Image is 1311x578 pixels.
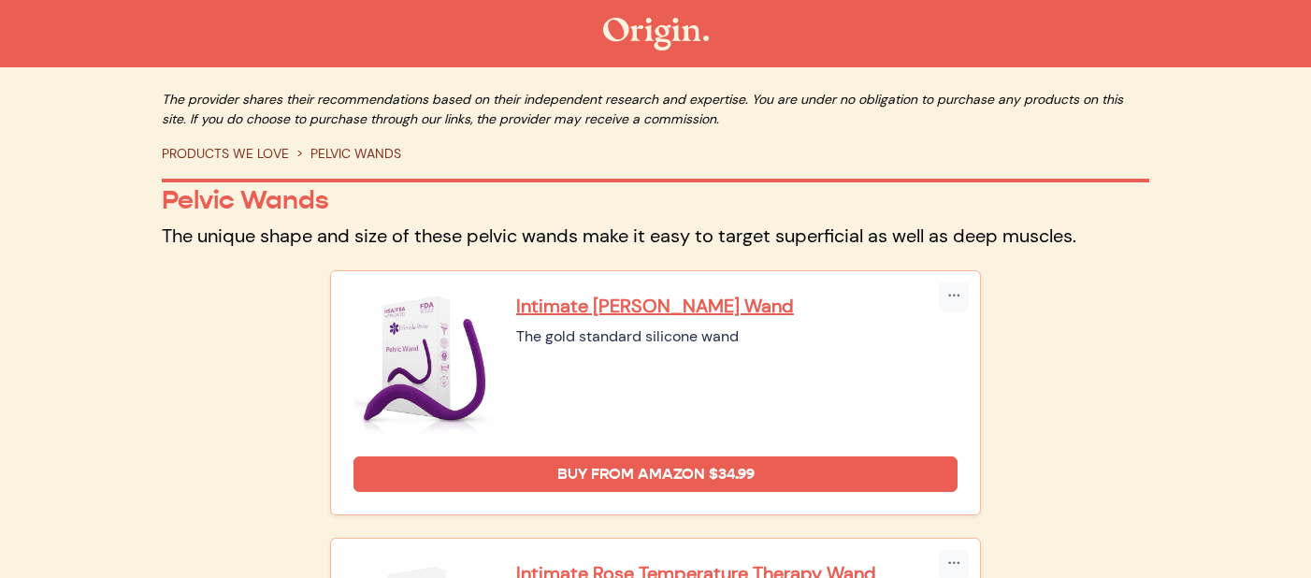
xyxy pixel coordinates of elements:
img: The Origin Shop [603,18,709,51]
li: PELVIC WANDS [289,144,401,164]
a: Buy from Amazon $34.99 [353,456,958,492]
div: The gold standard silicone wand [516,325,958,348]
p: The provider shares their recommendations based on their independent research and expertise. You ... [162,90,1149,129]
a: PRODUCTS WE LOVE [162,145,289,162]
p: Pelvic Wands [162,184,1149,216]
p: The unique shape and size of these pelvic wands make it easy to target superficial as well as dee... [162,224,1149,248]
a: Intimate [PERSON_NAME] Wand [516,294,958,318]
img: Intimate Rose Pelvic Wand [353,294,494,434]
